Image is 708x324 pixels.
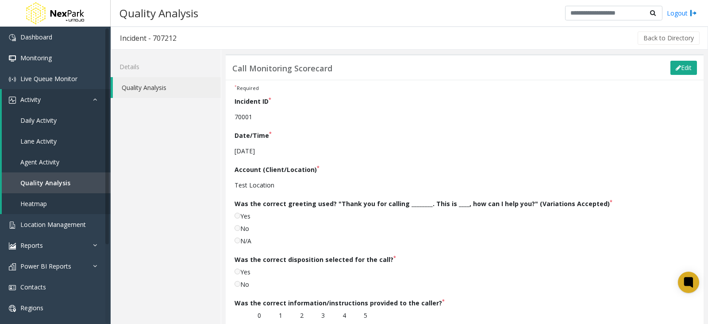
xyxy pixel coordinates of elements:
[235,298,445,308] label: Was the correct information/instructions provided to the caller?
[2,193,111,214] a: Heatmap
[291,311,312,320] label: 2
[235,97,271,106] label: Incident ID
[235,225,240,231] input: No
[235,213,240,219] input: Yes
[9,97,16,104] img: 'icon'
[235,281,240,287] input: No
[9,284,16,291] img: 'icon'
[235,85,695,92] div: Required
[235,255,396,264] label: Was the correct disposition selected for the call?
[312,311,334,320] label: 3
[235,165,319,174] label: Account (Client/Location)
[20,283,46,291] span: Contacts
[20,179,70,187] span: Quality Analysis
[9,263,16,270] img: 'icon'
[235,269,240,274] input: Yes
[2,110,111,131] a: Daily Activity
[2,172,111,193] a: Quality Analysis
[690,8,697,18] img: logout
[235,199,612,208] label: Was the correct greeting used? "Thank you for calling ________. This is ____, how can I help you?...
[113,77,221,98] a: Quality Analysis
[20,116,57,125] span: Daily Activity
[20,137,57,145] span: Lane Activity
[638,31,700,45] button: Back to Directory
[111,28,185,48] h3: Incident - 707212
[355,311,376,320] label: 5
[249,311,270,320] label: 0
[235,267,250,277] label: Yes
[9,305,16,312] img: 'icon'
[9,34,16,41] img: 'icon'
[20,158,59,166] span: Agent Activity
[235,211,250,221] label: Yes
[9,55,16,62] img: 'icon'
[235,177,616,193] p: Test Location
[20,262,71,270] span: Power BI Reports
[232,64,639,74] h3: Call Monitoring Scorecard
[9,242,16,250] img: 'icon'
[9,222,16,229] img: 'icon'
[20,220,86,229] span: Location Management
[235,224,249,233] label: No
[111,56,221,77] a: Details
[20,199,47,208] span: Heatmap
[334,311,355,320] label: 4
[2,89,111,110] a: Activity
[20,74,77,83] span: Live Queue Monitor
[115,2,203,24] h3: Quality Analysis
[670,61,697,75] button: Edit
[20,241,43,250] span: Reports
[270,311,291,320] label: 1
[235,143,616,159] p: [DATE]
[20,33,52,41] span: Dashboard
[667,8,697,18] a: Logout
[9,76,16,83] img: 'icon'
[235,280,249,289] label: No
[20,54,52,62] span: Monitoring
[2,131,111,152] a: Lane Activity
[235,109,616,125] p: 70001
[2,152,111,172] a: Agent Activity
[20,95,41,104] span: Activity
[20,304,43,312] span: Regions
[235,238,240,243] input: N/A
[235,236,251,246] label: N/A
[235,131,272,140] label: Date/Time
